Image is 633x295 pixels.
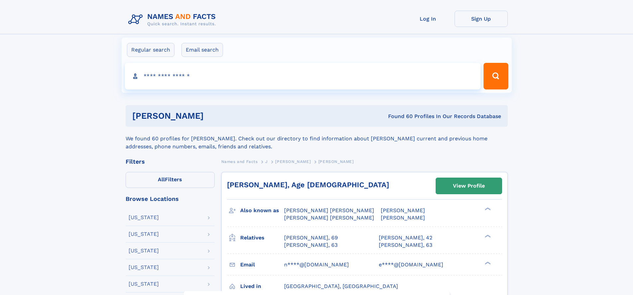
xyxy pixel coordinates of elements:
[379,241,432,249] a: [PERSON_NAME], 63
[453,178,485,194] div: View Profile
[483,63,508,89] button: Search Button
[381,207,425,214] span: [PERSON_NAME]
[125,63,481,89] input: search input
[126,127,508,151] div: We found 60 profiles for [PERSON_NAME]. Check out our directory to find information about [PERSON...
[284,207,374,214] span: [PERSON_NAME] [PERSON_NAME]
[126,172,215,188] label: Filters
[483,207,491,211] div: ❯
[455,11,508,27] a: Sign Up
[227,181,389,189] a: [PERSON_NAME], Age [DEMOGRAPHIC_DATA]
[158,176,165,183] span: All
[284,215,374,221] span: [PERSON_NAME] [PERSON_NAME]
[483,234,491,238] div: ❯
[126,159,215,165] div: Filters
[129,265,159,270] div: [US_STATE]
[284,283,398,289] span: [GEOGRAPHIC_DATA], [GEOGRAPHIC_DATA]
[401,11,455,27] a: Log In
[284,241,338,249] a: [PERSON_NAME], 63
[129,231,159,237] div: [US_STATE]
[483,261,491,265] div: ❯
[132,112,296,120] h1: [PERSON_NAME]
[284,234,338,241] a: [PERSON_NAME], 69
[240,205,284,216] h3: Also known as
[240,281,284,292] h3: Lived in
[265,157,268,166] a: J
[129,281,159,287] div: [US_STATE]
[436,178,502,194] a: View Profile
[318,159,354,164] span: [PERSON_NAME]
[275,159,311,164] span: [PERSON_NAME]
[296,113,501,120] div: Found 60 Profiles In Our Records Database
[127,43,174,57] label: Regular search
[221,157,258,166] a: Names and Facts
[240,259,284,270] h3: Email
[129,215,159,220] div: [US_STATE]
[126,11,221,29] img: Logo Names and Facts
[181,43,223,57] label: Email search
[381,215,425,221] span: [PERSON_NAME]
[129,248,159,253] div: [US_STATE]
[379,234,432,241] a: [PERSON_NAME], 42
[240,232,284,243] h3: Relatives
[275,157,311,166] a: [PERSON_NAME]
[126,196,215,202] div: Browse Locations
[265,159,268,164] span: J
